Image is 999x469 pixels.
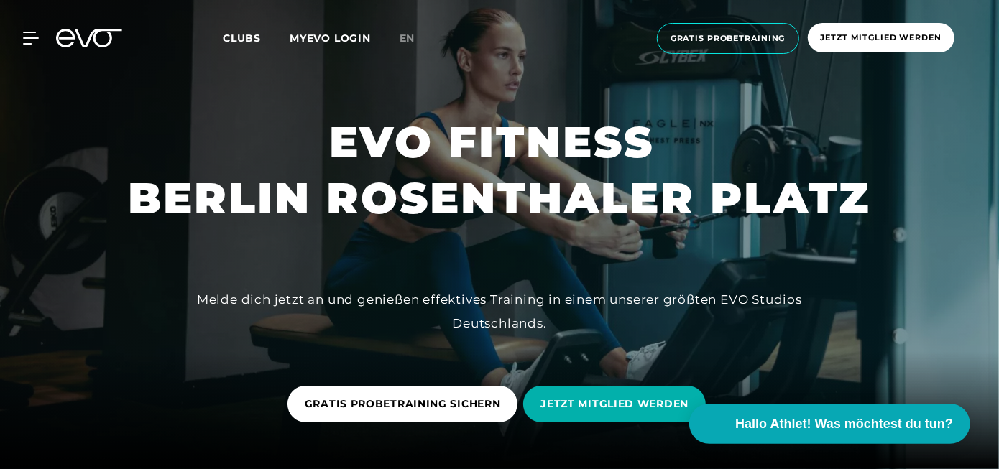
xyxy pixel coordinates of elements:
a: Clubs [223,31,290,45]
a: en [400,30,433,47]
a: GRATIS PROBETRAINING SICHERN [287,375,524,433]
span: Hallo Athlet! Was möchtest du tun? [735,414,953,434]
button: Hallo Athlet! Was möchtest du tun? [689,404,970,444]
span: en [400,32,415,45]
a: JETZT MITGLIED WERDEN [523,375,712,433]
div: Melde dich jetzt an und genießen effektives Training in einem unserer größten EVO Studios Deutsch... [176,288,823,335]
span: Jetzt Mitglied werden [821,32,942,44]
span: Gratis Probetraining [671,32,786,45]
span: JETZT MITGLIED WERDEN [540,396,689,412]
span: GRATIS PROBETRAINING SICHERN [305,396,501,412]
h1: EVO FITNESS BERLIN ROSENTHALER PLATZ [129,114,871,226]
a: MYEVO LOGIN [290,32,371,45]
a: Gratis Probetraining [653,23,804,54]
a: Jetzt Mitglied werden [804,23,959,54]
span: Clubs [223,32,261,45]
